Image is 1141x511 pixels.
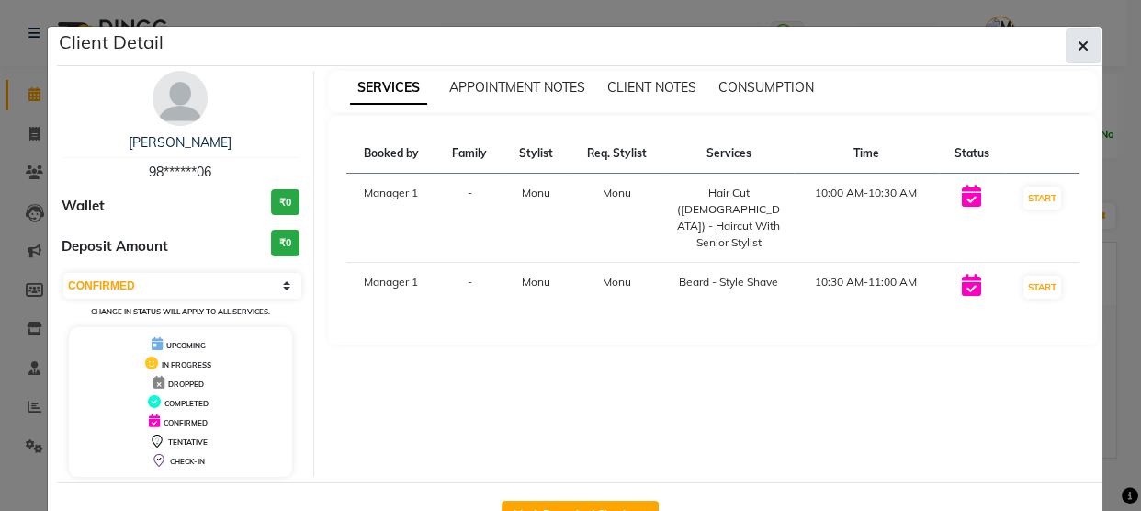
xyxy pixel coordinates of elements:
span: APPOINTMENT NOTES [449,79,585,96]
th: Booked by [346,134,436,174]
td: Manager 1 [346,263,436,312]
span: TENTATIVE [168,437,208,447]
span: Wallet [62,196,105,217]
span: SERVICES [350,72,427,105]
button: START [1023,276,1061,299]
td: - [436,263,503,312]
td: 10:00 AM-10:30 AM [794,174,939,263]
h3: ₹0 [271,230,299,256]
span: CONSUMPTION [718,79,814,96]
img: avatar [153,71,208,126]
th: Stylist [503,134,568,174]
th: Services [664,134,793,174]
span: CONFIRMED [164,418,208,427]
span: Monu [602,275,630,289]
span: Deposit Amount [62,236,168,257]
span: IN PROGRESS [162,360,211,369]
div: Beard - Style Shave [675,274,782,290]
span: Monu [522,186,550,199]
span: UPCOMING [166,341,206,350]
span: CLIENT NOTES [607,79,696,96]
span: DROPPED [168,380,204,389]
div: Hair Cut ([DEMOGRAPHIC_DATA]) - Haircut With Senior Stylist [675,185,782,251]
h3: ₹0 [271,189,299,216]
td: Manager 1 [346,174,436,263]
th: Req. Stylist [569,134,664,174]
span: Monu [602,186,630,199]
span: CHECK-IN [170,457,205,466]
th: Family [436,134,503,174]
a: [PERSON_NAME] [129,134,232,151]
h5: Client Detail [59,28,164,56]
button: START [1023,187,1061,210]
th: Status [939,134,1006,174]
td: - [436,174,503,263]
span: Monu [522,275,550,289]
td: 10:30 AM-11:00 AM [794,263,939,312]
span: COMPLETED [164,399,209,408]
small: Change in status will apply to all services. [91,307,270,316]
th: Time [794,134,939,174]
